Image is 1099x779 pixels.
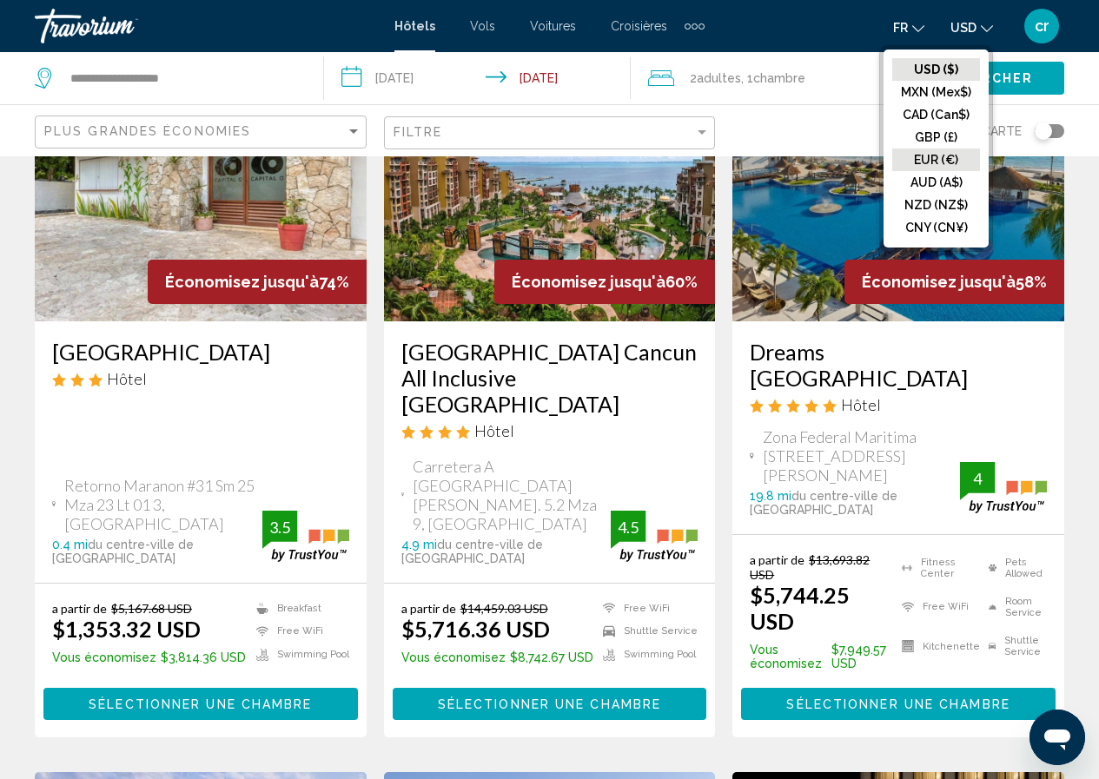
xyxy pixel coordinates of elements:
span: Économisez jusqu'à [165,273,319,291]
div: 4 star Hotel [401,421,698,440]
span: 4.9 mi [401,538,437,551]
span: Hôtel [107,369,147,388]
ins: $5,716.36 USD [401,616,550,642]
span: Économisez jusqu'à [862,273,1016,291]
a: Voitures [530,19,576,33]
span: Chambre [753,71,805,85]
img: Hotel image [384,43,716,321]
li: Shuttle Service [980,631,1047,662]
span: fr [893,21,908,35]
a: Croisières [611,19,667,33]
li: Shuttle Service [594,624,698,639]
p: $8,742.67 USD [401,650,593,664]
button: CAD (Can$) [892,103,980,126]
li: Pets Allowed [980,552,1047,583]
li: Free WiFi [893,591,980,622]
button: Extra navigation items [685,12,705,40]
button: Sélectionner une chambre [43,688,358,720]
li: Kitchenette [893,631,980,662]
button: Sélectionner une chambre [741,688,1056,720]
span: du centre-ville de [GEOGRAPHIC_DATA] [750,489,897,517]
del: $13,693.82 USD [750,552,870,582]
a: Sélectionner une chambre [43,692,358,711]
span: a partir de [52,601,107,616]
a: Dreams [GEOGRAPHIC_DATA] [750,339,1047,391]
a: Sélectionner une chambre [741,692,1056,711]
a: Hotel image [35,43,367,321]
a: [GEOGRAPHIC_DATA] [52,339,349,365]
li: Fitness Center [893,552,980,583]
button: Sélectionner une chambre [393,688,707,720]
span: , 1 [741,66,805,90]
del: $5,167.68 USD [111,601,192,616]
div: 4 [960,468,995,489]
mat-select: Sort by [44,125,361,140]
li: Free WiFi [594,601,698,616]
li: Swimming Pool [594,647,698,662]
button: CNY (CN¥) [892,216,980,239]
span: Carretera A [GEOGRAPHIC_DATA][PERSON_NAME]. 5.2 Mza 9, [GEOGRAPHIC_DATA] [413,457,611,533]
span: Hôtel [841,395,881,414]
div: 3 star Hotel [52,369,349,388]
span: a partir de [401,601,456,616]
a: Sélectionner une chambre [393,692,707,711]
div: 60% [494,260,715,304]
div: 74% [148,260,367,304]
span: Vous économisez [401,650,506,664]
button: Toggle map [1022,123,1064,139]
span: Hôtel [474,421,514,440]
li: Free WiFi [248,624,349,639]
a: Vols [470,19,495,33]
img: trustyou-badge.svg [611,511,698,562]
del: $14,459.03 USD [460,601,548,616]
p: $7,949.57 USD [750,643,893,670]
span: a partir de [750,552,804,567]
div: 3.5 [262,517,297,538]
ins: $1,353.32 USD [52,616,201,642]
span: Zona Federal Maritima [STREET_ADDRESS][PERSON_NAME] [763,427,960,485]
span: 19.8 mi [750,489,791,503]
li: Breakfast [248,601,349,616]
span: USD [950,21,977,35]
span: Adultes [697,71,741,85]
button: Change language [893,15,924,40]
span: Sélectionner une chambre [438,697,661,711]
li: Room Service [980,591,1047,622]
span: 0.4 mi [52,538,88,551]
span: Économisez jusqu'à [512,273,665,291]
a: Travorium [35,9,377,43]
div: 58% [844,260,1064,304]
span: Vous économisez [52,650,156,664]
button: GBP (£) [892,126,980,149]
span: du centre-ville de [GEOGRAPHIC_DATA] [401,538,543,565]
button: AUD (A$) [892,171,980,194]
span: Retorno Maranon #31 Sm 25 Mza 23 Lt 01 3, [GEOGRAPHIC_DATA] [64,476,262,533]
p: $3,814.36 USD [52,650,246,664]
a: [GEOGRAPHIC_DATA] Cancun All Inclusive [GEOGRAPHIC_DATA] [401,339,698,417]
button: NZD (NZ$) [892,194,980,216]
span: Sélectionner une chambre [89,697,312,711]
div: 4.5 [611,517,645,538]
button: EUR (€) [892,149,980,171]
ins: $5,744.25 USD [750,582,850,634]
span: Sélectionner une chambre [786,697,1010,711]
button: Check-in date: Dec 29, 2025 Check-out date: Jan 12, 2026 [324,52,631,104]
iframe: Bouton de lancement de la fenêtre de messagerie [1029,710,1085,765]
div: 5 star Hotel [750,395,1047,414]
span: Carte [982,119,1022,143]
li: Swimming Pool [248,647,349,662]
img: Hotel image [732,43,1064,321]
button: Travelers: 2 adults, 0 children [631,52,920,104]
a: Hôtels [394,19,435,33]
img: trustyou-badge.svg [262,511,349,562]
button: User Menu [1019,8,1064,44]
span: 2 [690,66,741,90]
span: Vous économisez [750,643,827,670]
